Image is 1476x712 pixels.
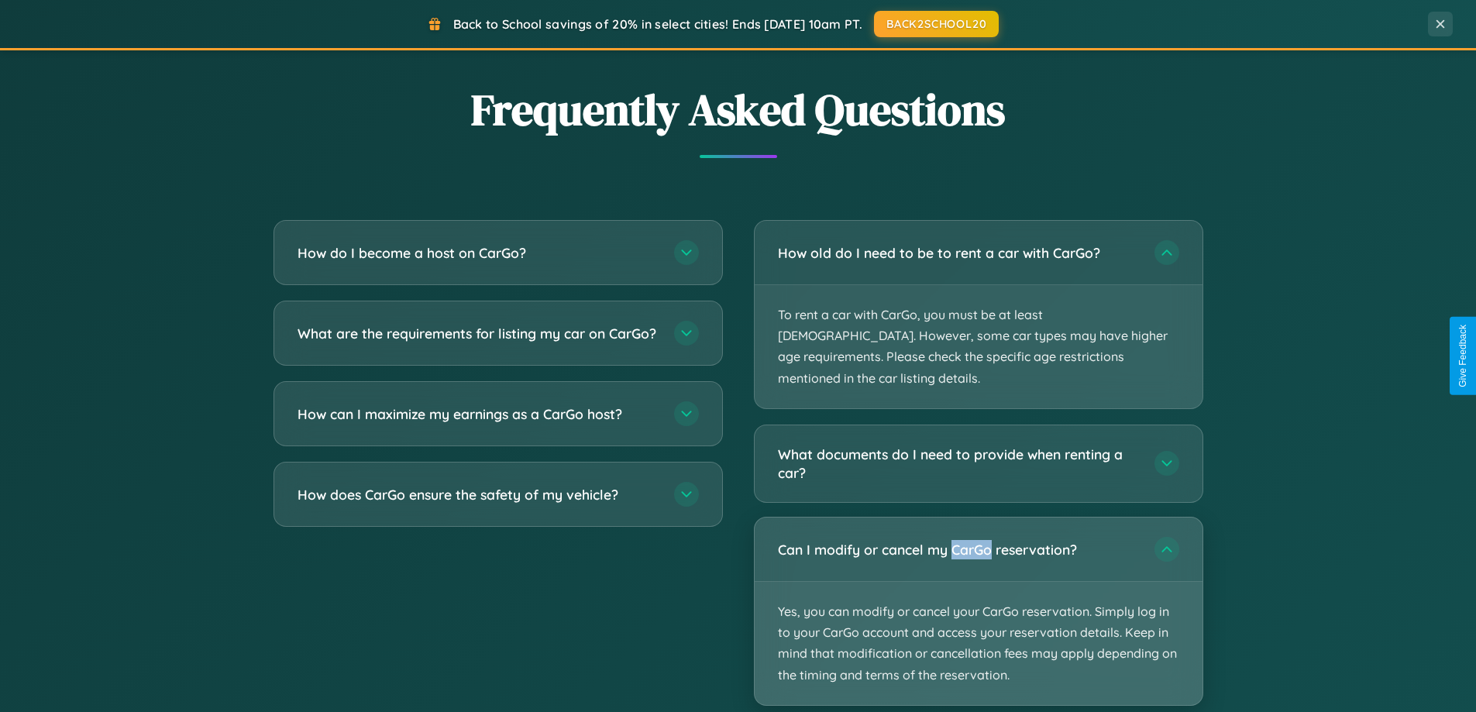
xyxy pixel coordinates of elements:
h3: How do I become a host on CarGo? [298,243,659,263]
p: To rent a car with CarGo, you must be at least [DEMOGRAPHIC_DATA]. However, some car types may ha... [755,285,1202,408]
h3: How old do I need to be to rent a car with CarGo? [778,243,1139,263]
h3: What are the requirements for listing my car on CarGo? [298,324,659,343]
button: BACK2SCHOOL20 [874,11,999,37]
span: Back to School savings of 20% in select cities! Ends [DATE] 10am PT. [453,16,862,32]
h3: How can I maximize my earnings as a CarGo host? [298,404,659,424]
h2: Frequently Asked Questions [274,80,1203,139]
div: Give Feedback [1457,325,1468,387]
h3: How does CarGo ensure the safety of my vehicle? [298,485,659,504]
h3: Can I modify or cancel my CarGo reservation? [778,540,1139,559]
h3: What documents do I need to provide when renting a car? [778,445,1139,483]
p: Yes, you can modify or cancel your CarGo reservation. Simply log in to your CarGo account and acc... [755,582,1202,705]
